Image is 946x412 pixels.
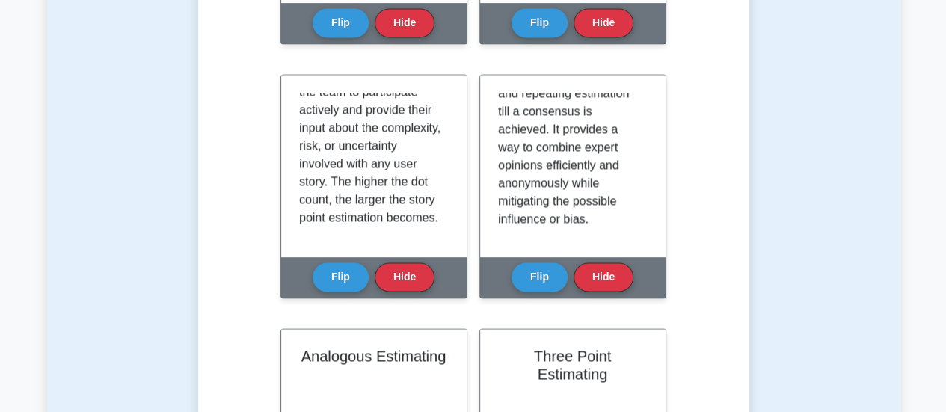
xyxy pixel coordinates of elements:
[498,347,648,383] h2: Three Point Estimating
[313,8,369,37] button: Flip
[375,262,434,292] button: Hide
[375,8,434,37] button: Hide
[313,262,369,292] button: Flip
[574,8,633,37] button: Hide
[512,8,568,37] button: Flip
[574,262,633,292] button: Hide
[512,262,568,292] button: Flip
[299,347,449,365] h2: Analogous Estimating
